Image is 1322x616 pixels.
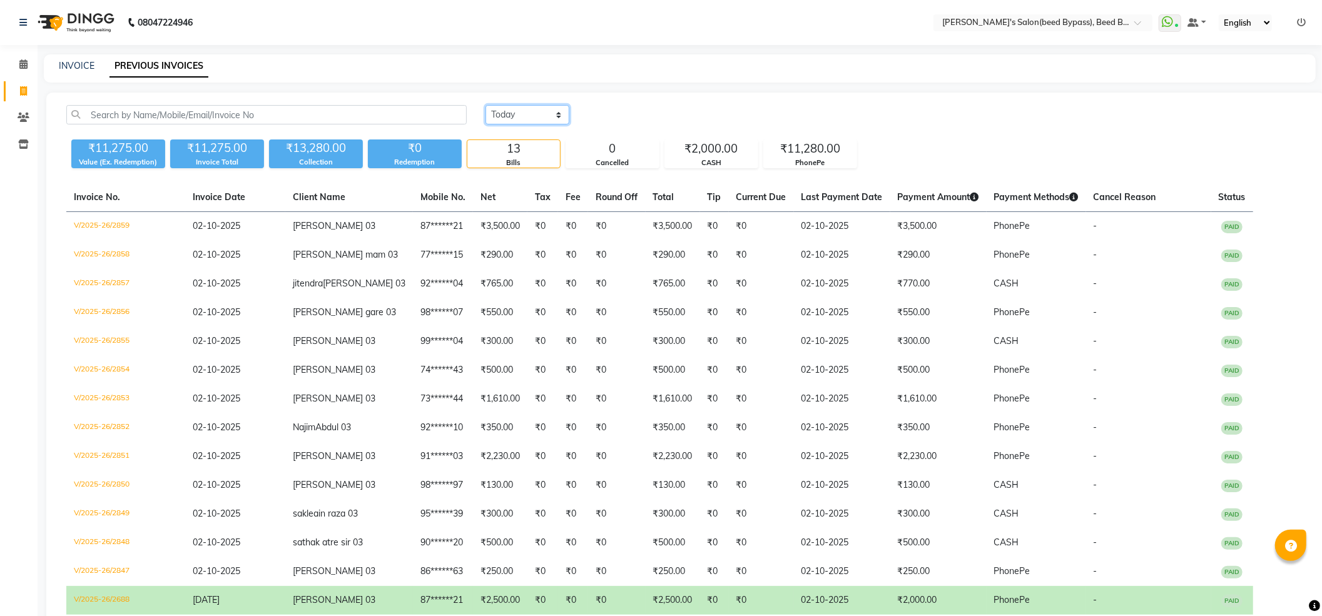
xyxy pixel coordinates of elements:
span: PAID [1221,537,1243,550]
div: Invoice Total [170,157,264,168]
td: ₹0 [700,212,729,241]
span: [PERSON_NAME] mam 03 [293,249,398,260]
td: ₹765.00 [646,270,700,298]
td: ₹0 [527,471,558,500]
td: ₹0 [527,356,558,385]
td: ₹0 [527,528,558,557]
span: CASH [994,278,1019,289]
td: V/2025-26/2847 [66,557,185,586]
span: Najim [293,422,315,433]
td: ₹0 [527,586,558,615]
td: ₹250.00 [473,557,527,586]
span: - [1094,479,1097,490]
div: Cancelled [566,158,659,168]
td: ₹1,610.00 [890,385,987,413]
span: 02-10-2025 [193,220,240,231]
span: - [1094,278,1097,289]
td: ₹300.00 [890,500,987,528]
span: Client Name [293,191,345,203]
td: ₹3,500.00 [473,212,527,241]
td: V/2025-26/2855 [66,327,185,356]
td: ₹0 [588,385,646,413]
td: 02-10-2025 [794,327,890,356]
span: - [1094,537,1097,548]
td: ₹500.00 [890,528,987,557]
td: ₹0 [558,528,588,557]
span: PAID [1221,278,1243,291]
td: ₹0 [588,241,646,270]
div: 13 [467,140,560,158]
span: PhonePe [994,450,1030,462]
td: V/2025-26/2849 [66,500,185,528]
span: PhonePe [994,220,1030,231]
td: ₹0 [588,586,646,615]
td: ₹0 [729,356,794,385]
td: ₹0 [700,241,729,270]
span: PhonePe [994,594,1030,605]
b: 08047224946 [138,5,193,40]
td: ₹290.00 [473,241,527,270]
span: [PERSON_NAME] 03 [323,278,405,289]
td: ₹500.00 [890,356,987,385]
td: ₹290.00 [646,241,700,270]
div: ₹11,275.00 [170,139,264,157]
td: ₹0 [527,385,558,413]
td: ₹0 [558,442,588,471]
td: ₹300.00 [646,500,700,528]
td: V/2025-26/2851 [66,442,185,471]
td: ₹2,500.00 [473,586,527,615]
div: Value (Ex. Redemption) [71,157,165,168]
td: ₹0 [527,241,558,270]
td: 02-10-2025 [794,471,890,500]
span: PAID [1221,336,1243,348]
span: Current Due [736,191,786,203]
td: ₹0 [729,442,794,471]
td: ₹0 [527,212,558,241]
span: 02-10-2025 [193,479,240,490]
span: 02-10-2025 [193,422,240,433]
span: PAID [1221,508,1243,521]
td: ₹0 [588,270,646,298]
span: PAID [1221,566,1243,578]
td: ₹0 [558,241,588,270]
span: Net [480,191,496,203]
td: ₹0 [729,327,794,356]
td: ₹0 [700,442,729,471]
td: 02-10-2025 [794,528,890,557]
td: ₹290.00 [890,241,987,270]
td: ₹0 [527,442,558,471]
td: ₹3,500.00 [646,212,700,241]
span: 02-10-2025 [193,450,240,462]
td: ₹0 [588,442,646,471]
span: Abdul 03 [315,422,351,433]
td: ₹300.00 [473,327,527,356]
td: ₹500.00 [473,356,527,385]
td: ₹0 [527,327,558,356]
div: PhonePe [764,158,857,168]
td: V/2025-26/2857 [66,270,185,298]
div: ₹11,275.00 [71,139,165,157]
span: [PERSON_NAME] 03 [293,450,375,462]
span: 02-10-2025 [193,335,240,346]
td: ₹0 [729,413,794,442]
span: PhonePe [994,422,1030,433]
td: ₹0 [588,327,646,356]
span: PAID [1221,393,1243,406]
span: - [1094,508,1097,519]
td: ₹0 [729,500,794,528]
td: 02-10-2025 [794,356,890,385]
span: - [1094,335,1097,346]
td: ₹0 [729,557,794,586]
td: ₹130.00 [473,471,527,500]
img: logo [32,5,118,40]
div: 0 [566,140,659,158]
span: [PERSON_NAME] 03 [293,594,375,605]
span: 02-10-2025 [193,537,240,548]
td: ₹0 [700,557,729,586]
span: - [1094,306,1097,318]
span: sathak atre sir 03 [293,537,363,548]
span: Fee [566,191,581,203]
td: ₹550.00 [890,298,987,327]
td: ₹0 [558,413,588,442]
td: ₹300.00 [646,327,700,356]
